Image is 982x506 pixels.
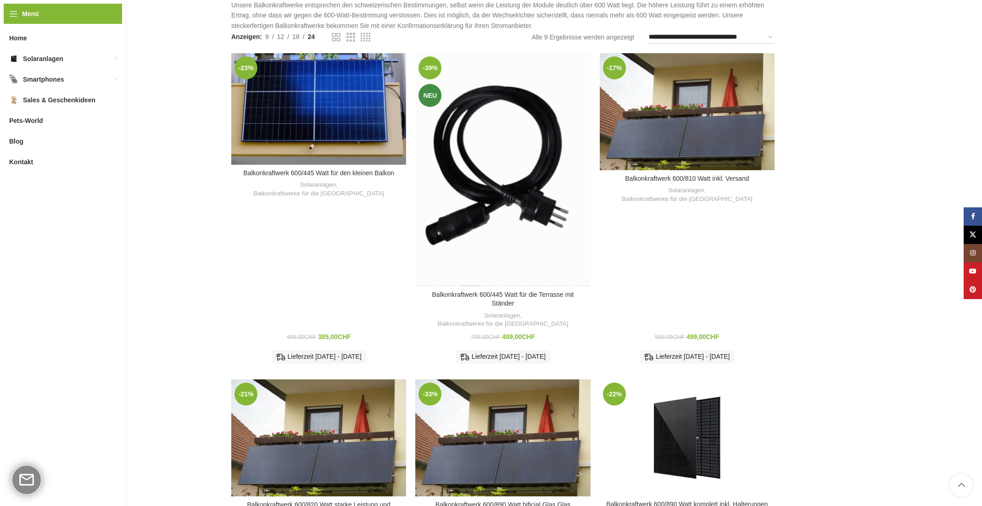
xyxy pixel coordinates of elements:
a: Facebook Social Link [964,207,982,226]
a: Balkonkraftwerke für die [GEOGRAPHIC_DATA] [438,320,569,328]
a: Rasteransicht 3 [346,32,355,43]
a: Rasteransicht 4 [361,32,370,43]
a: Balkonkraftwerk 600/890 Watt komplett inkl. Halterungen inkl. Lieferung [600,379,775,496]
a: X Social Link [964,226,982,244]
span: 9 [265,33,269,40]
span: 12 [277,33,285,40]
div: , [604,186,770,203]
span: -21% [234,383,257,406]
span: -22% [603,383,626,406]
p: Alle 9 Ergebnisse werden angezeigt [532,32,634,42]
a: Instagram Social Link [964,244,982,262]
a: Solaranlagen [668,186,704,195]
a: YouTube Social Link [964,262,982,281]
a: Balkonkraftwerk 600/810 Watt inkl. Versand [600,53,775,170]
bdi: 599,00 [655,334,684,340]
span: -17% [603,56,626,79]
span: CHF [338,333,351,340]
a: Balkonkraftwerk 600/445 Watt für die Terrasse mit Ständer [415,53,590,286]
img: Smartphones [9,75,18,84]
span: Smartphones [23,71,64,88]
img: Solaranlagen [9,54,18,63]
span: Home [9,30,27,46]
span: Anzeigen [231,32,262,42]
bdi: 385,00 [318,333,351,340]
span: CHF [522,333,535,340]
a: Balkonkraftwerk 600/445 Watt für den kleinen Balkon [231,53,406,165]
a: 18 [289,32,303,42]
a: Balkonkraftwerk 600/445 Watt für den kleinen Balkon [243,169,394,177]
a: Balkonkraftwerk 600/445 Watt für die Terrasse mit Ständer [432,291,574,307]
div: , [236,181,402,198]
span: CHF [489,334,501,340]
span: CHF [304,334,316,340]
span: CHF [706,333,720,340]
bdi: 499,00 [287,334,316,340]
span: 24 [308,33,315,40]
a: 12 [274,32,288,42]
span: CHF [673,334,685,340]
span: Kontakt [9,154,33,170]
a: Balkonkraftwerke für die [GEOGRAPHIC_DATA] [253,189,384,198]
a: Balkonkraftwerke für die [GEOGRAPHIC_DATA] [622,195,753,204]
div: Lieferzeit [DATE] - [DATE] [272,350,366,364]
a: Scroll to top button [950,474,973,497]
span: Blog [9,133,23,150]
div: , [420,311,586,328]
div: Lieferzeit [DATE] - [DATE] [640,350,734,364]
bdi: 799,00 [471,334,500,340]
a: Rasteransicht 2 [332,32,340,43]
span: Menü [22,9,39,19]
span: Sales & Geschenkideen [23,92,95,108]
span: -33% [418,383,441,406]
span: Solaranlagen [23,50,63,67]
span: -23% [234,56,257,79]
a: Solaranlagen [300,181,336,189]
a: Balkonkraftwerk 600/820 Watt starke Leistung und höchste Qualität [231,379,406,496]
a: Solaranlagen [484,311,520,320]
bdi: 499,00 [686,333,720,340]
span: 18 [292,33,300,40]
span: Neu [418,84,441,107]
select: Shop-Reihenfolge [648,31,775,44]
span: Pets-World [9,112,43,129]
a: 9 [262,32,272,42]
span: -39% [418,56,441,79]
a: Balkonkraftwerk 600/890 Watt bificial Glas Glas [415,379,590,496]
bdi: 489,00 [502,333,535,340]
a: 24 [305,32,318,42]
a: Balkonkraftwerk 600/810 Watt inkl. Versand [625,175,749,182]
div: Lieferzeit [DATE] - [DATE] [456,350,550,364]
img: Sales & Geschenkideen [9,95,18,105]
a: Pinterest Social Link [964,281,982,299]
